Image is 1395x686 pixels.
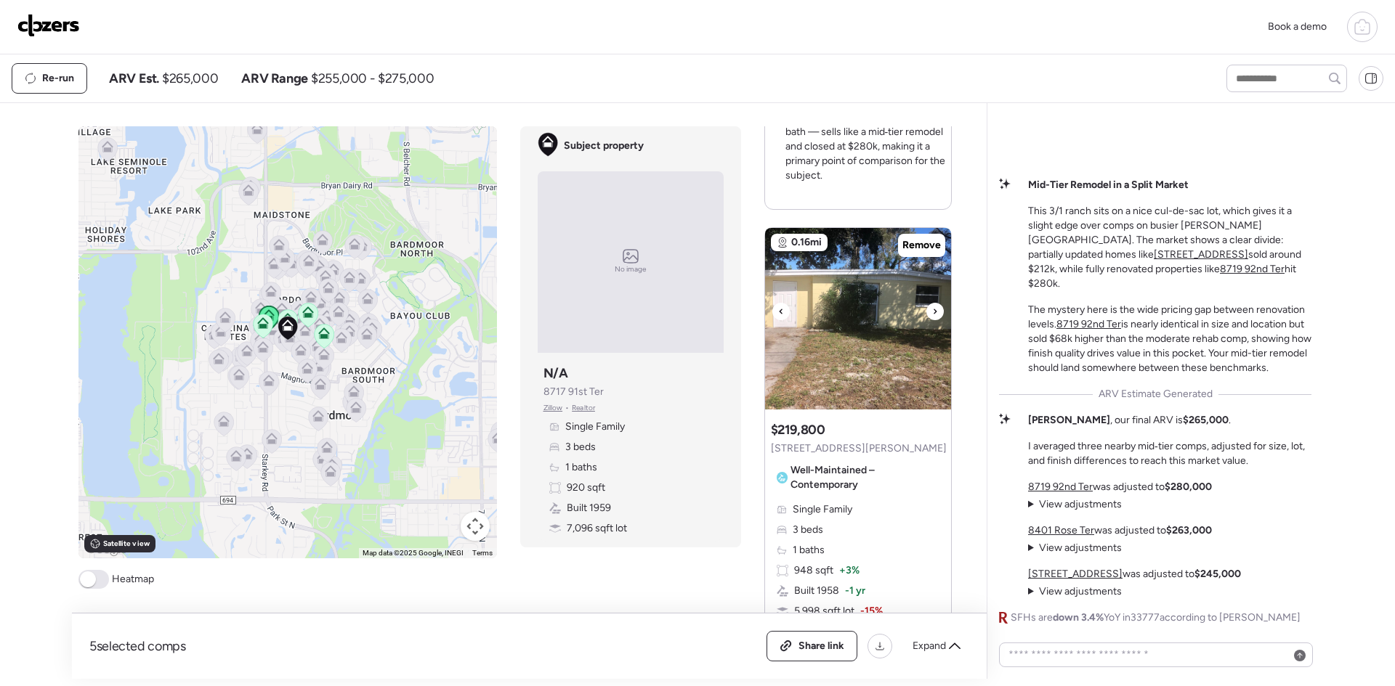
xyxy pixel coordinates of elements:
[1028,523,1212,538] p: was adjusted to
[1039,498,1122,510] span: View adjustments
[790,463,940,492] span: Well-Maintained – Contemporary
[82,539,130,558] a: Open this area in Google Maps (opens a new window)
[785,81,945,183] p: Nearby 8719 92nd Ter is a very close match (3/1, 936 sqft) with a fresh quartz kitchen and update...
[1039,542,1122,554] span: View adjustments
[1166,524,1212,536] strong: $263,000
[311,70,434,87] span: $255,000 - $275,000
[82,539,130,558] img: Google
[572,402,595,414] span: Realtor
[1028,439,1311,468] p: I averaged three nearby mid‑tier comps, adjusted for size, lot, and finish differences to reach t...
[1194,568,1241,580] strong: $245,000
[1056,318,1121,330] a: 8719 92nd Ter
[798,639,844,653] span: Share link
[845,584,865,598] span: -1 yr
[363,549,464,557] span: Map data ©2025 Google, INEGI
[1039,585,1122,597] span: View adjustments
[1028,204,1311,291] p: This 3/1 ranch sits on a nice cul-de-sac lot, which gives it a slight edge over comps on busier [...
[1011,611,1301,625] span: SFHs are YoY in 33777 according to [PERSON_NAME]
[89,637,186,655] span: 5 selected comps
[793,543,825,558] span: 1 baths
[794,584,839,598] span: Built 1958
[543,385,604,399] span: 8717 91st Ter
[543,364,568,382] h3: N/A
[567,481,605,495] span: 920 sqft
[902,238,941,253] span: Remove
[615,264,647,275] span: No image
[1268,20,1327,33] span: Book a demo
[791,235,822,250] span: 0.16mi
[793,523,823,537] span: 3 beds
[565,402,569,414] span: •
[1053,611,1104,624] span: down 3.4%
[1028,303,1311,375] p: The mystery here is the wide pricing gap between renovation levels. is nearly identical in size a...
[565,460,597,475] span: 1 baths
[103,538,150,550] span: Satellite view
[1028,541,1122,555] summary: View adjustments
[112,572,154,587] span: Heatmap
[1154,248,1248,261] a: [STREET_ADDRESS]
[1028,497,1122,512] summary: View adjustments
[472,549,493,557] a: Terms (opens in new tab)
[1028,567,1241,581] p: was adjusted to
[1028,179,1189,191] strong: Mid-Tier Remodel in a Split Market
[771,441,947,456] span: [STREET_ADDRESS][PERSON_NAME]
[794,563,833,578] span: 948 sqft
[241,70,308,87] span: ARV Range
[1028,584,1122,599] summary: View adjustments
[1028,413,1231,428] p: , our final ARV is .
[567,501,611,515] span: Built 1959
[109,70,159,87] span: ARV Est.
[839,563,860,578] span: + 3%
[793,502,852,517] span: Single Family
[1028,414,1110,426] strong: [PERSON_NAME]
[1183,414,1229,426] strong: $265,000
[1028,568,1123,580] a: [STREET_ADDRESS]
[1028,481,1093,493] a: 8719 92nd Ter
[543,402,563,414] span: Zillow
[461,512,490,541] button: Map camera controls
[162,70,218,87] span: $265,000
[564,139,644,153] span: Subject property
[1165,481,1212,493] strong: $280,000
[42,71,74,86] span: Re-run
[771,421,825,438] h3: $219,800
[794,604,854,618] span: 5,998 sqft lot
[567,521,627,536] span: 7,096 sqft lot
[1099,387,1213,401] span: ARV Estimate Generated
[1220,263,1285,275] a: 8719 92nd Ter
[1028,480,1212,494] p: was adjusted to
[17,14,80,37] img: Logo
[565,420,625,434] span: Single Family
[1028,524,1094,536] a: 8401 Rose Ter
[565,440,596,454] span: 3 beds
[860,604,883,618] span: -15%
[913,639,946,653] span: Expand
